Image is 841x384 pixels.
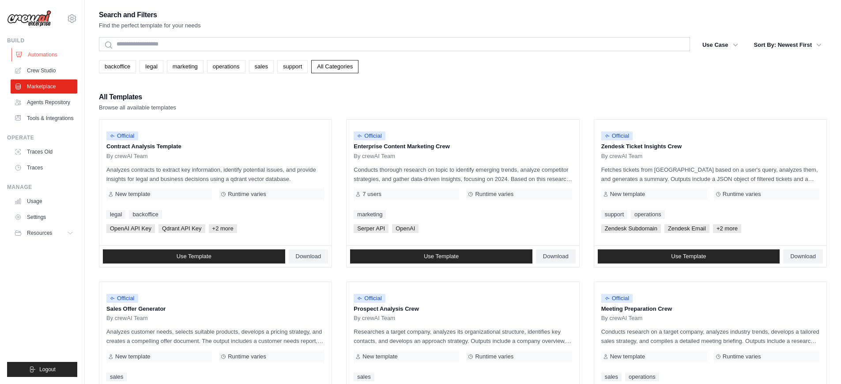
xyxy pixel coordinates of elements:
a: Use Template [598,249,780,264]
span: By crewAI Team [106,315,148,322]
span: By crewAI Team [354,315,395,322]
p: Browse all available templates [99,103,176,112]
img: Logo [7,10,51,27]
span: New template [115,191,150,198]
a: Use Template [103,249,285,264]
span: Runtime varies [228,191,266,198]
h2: All Templates [99,91,176,103]
a: sales [354,373,374,381]
a: All Categories [311,60,358,73]
a: operations [625,373,659,381]
p: Prospect Analysis Crew [354,305,572,313]
a: legal [140,60,163,73]
p: Researches a target company, analyzes its organizational structure, identifies key contacts, and ... [354,327,572,346]
span: Logout [39,366,56,373]
a: Usage [11,194,77,208]
a: operations [207,60,245,73]
a: marketing [354,210,386,219]
a: Crew Studio [11,64,77,78]
p: Sales Offer Generator [106,305,324,313]
span: Official [106,294,138,303]
a: Traces [11,161,77,175]
span: Serper API [354,224,388,233]
span: New template [610,191,645,198]
button: Use Case [697,37,743,53]
a: Settings [11,210,77,224]
span: Official [354,294,385,303]
span: New template [362,353,397,360]
span: OpenAI API Key [106,224,155,233]
span: Download [296,253,321,260]
p: Meeting Preparation Crew [601,305,819,313]
span: Official [601,132,633,140]
span: Official [354,132,385,140]
span: Runtime varies [228,353,266,360]
button: Sort By: Newest First [749,37,827,53]
a: Traces Old [11,145,77,159]
span: New template [115,353,150,360]
a: Tools & Integrations [11,111,77,125]
h2: Search and Filters [99,9,201,21]
span: By crewAI Team [601,315,643,322]
span: Official [601,294,633,303]
p: Conducts thorough research on topic to identify emerging trends, analyze competitor strategies, a... [354,165,572,184]
span: Runtime varies [475,191,513,198]
span: By crewAI Team [354,153,395,160]
a: sales [601,373,622,381]
a: sales [106,373,127,381]
a: Marketplace [11,79,77,94]
span: New template [610,353,645,360]
span: By crewAI Team [601,153,643,160]
span: Zendesk Email [664,224,709,233]
span: Use Template [671,253,706,260]
a: Download [536,249,576,264]
p: Fetches tickets from [GEOGRAPHIC_DATA] based on a user's query, analyzes them, and generates a su... [601,165,819,184]
div: Operate [7,134,77,141]
a: support [277,60,308,73]
p: Conducts research on a target company, analyzes industry trends, develops a tailored sales strate... [601,327,819,346]
p: Zendesk Ticket Insights Crew [601,142,819,151]
span: Resources [27,230,52,237]
a: legal [106,210,125,219]
span: OpenAI [392,224,419,233]
span: Download [543,253,569,260]
p: Analyzes customer needs, selects suitable products, develops a pricing strategy, and creates a co... [106,327,324,346]
a: support [601,210,627,219]
span: Runtime varies [723,191,761,198]
span: Zendesk Subdomain [601,224,661,233]
a: Use Template [350,249,532,264]
a: Automations [11,48,78,62]
p: Analyzes contracts to extract key information, identify potential issues, and provide insights fo... [106,165,324,184]
span: +2 more [209,224,237,233]
button: Resources [11,226,77,240]
a: sales [249,60,274,73]
span: Use Template [424,253,459,260]
span: 7 users [362,191,381,198]
div: Manage [7,184,77,191]
button: Logout [7,362,77,377]
a: Agents Repository [11,95,77,109]
a: Download [289,249,328,264]
span: Official [106,132,138,140]
a: marketing [167,60,204,73]
span: Use Template [177,253,211,260]
span: +2 more [713,224,741,233]
span: Download [790,253,816,260]
span: Runtime varies [723,353,761,360]
p: Contract Analysis Template [106,142,324,151]
a: backoffice [99,60,136,73]
span: Runtime varies [475,353,513,360]
span: Qdrant API Key [158,224,205,233]
p: Find the perfect template for your needs [99,21,201,30]
a: backoffice [129,210,162,219]
div: Build [7,37,77,44]
a: operations [631,210,665,219]
a: Download [783,249,823,264]
span: By crewAI Team [106,153,148,160]
p: Enterprise Content Marketing Crew [354,142,572,151]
